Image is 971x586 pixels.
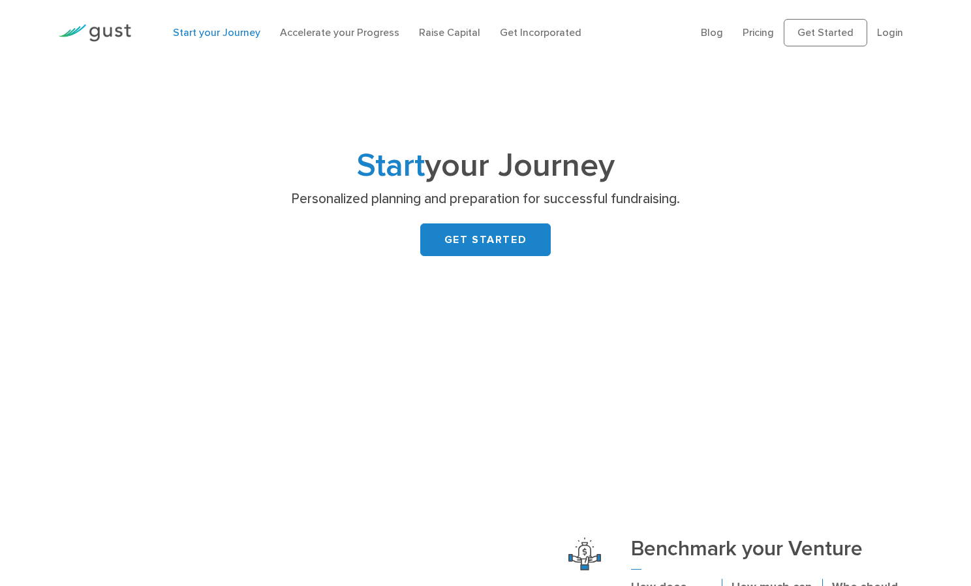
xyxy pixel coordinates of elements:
[568,538,601,570] img: Benchmark Your Venture
[357,146,425,185] span: Start
[233,190,739,208] p: Personalized planning and preparation for successful fundraising.
[420,223,551,256] a: GET STARTED
[419,26,480,39] a: Raise Capital
[280,26,399,39] a: Accelerate your Progress
[701,26,723,39] a: Blog
[743,26,774,39] a: Pricing
[784,19,867,46] a: Get Started
[631,538,913,570] h3: Benchmark your Venture
[58,24,131,42] img: Gust Logo
[877,26,903,39] a: Login
[173,26,260,39] a: Start your Journey
[500,26,581,39] a: Get Incorporated
[228,151,743,181] h1: your Journey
